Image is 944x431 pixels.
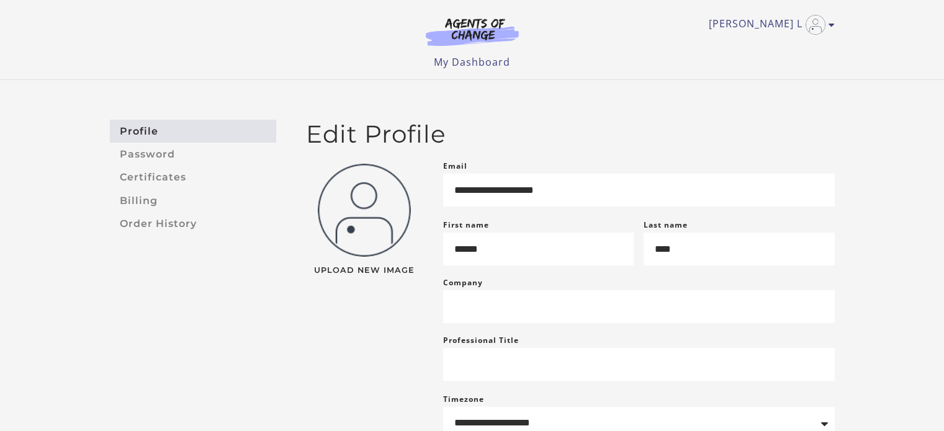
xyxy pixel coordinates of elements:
label: Timezone [443,394,484,404]
img: Agents of Change Logo [413,17,532,46]
a: My Dashboard [434,55,510,69]
a: Profile [110,120,276,143]
label: Last name [644,220,688,230]
a: Billing [110,189,276,212]
a: Order History [110,212,276,235]
h2: Edit Profile [306,120,835,149]
span: Upload New Image [306,267,423,275]
label: Professional Title [443,333,519,348]
label: Company [443,275,483,290]
a: Certificates [110,166,276,189]
label: First name [443,220,489,230]
a: Toggle menu [709,15,829,35]
label: Email [443,159,467,174]
a: Password [110,143,276,166]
